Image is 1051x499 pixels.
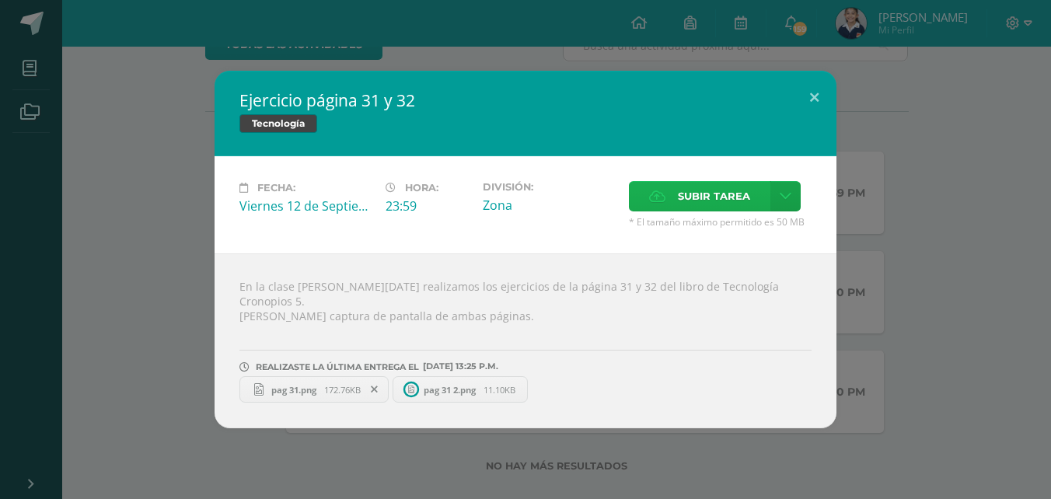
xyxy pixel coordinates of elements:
[792,71,836,124] button: Close (Esc)
[483,197,616,214] div: Zona
[257,182,295,194] span: Fecha:
[484,384,515,396] span: 11.10KB
[405,182,438,194] span: Hora:
[393,376,529,403] a: pag 31 2.png 11.10KB
[239,197,373,215] div: Viernes 12 de Septiembre
[419,366,498,367] span: [DATE] 13:25 P.M.
[361,381,388,398] span: Remover entrega
[386,197,470,215] div: 23:59
[264,384,324,396] span: pag 31.png
[629,215,812,229] span: * El tamaño máximo permitido es 50 MB
[239,114,317,133] span: Tecnología
[239,89,812,111] h2: Ejercicio página 31 y 32
[678,182,750,211] span: Subir tarea
[256,361,419,372] span: REALIZASTE LA ÚLTIMA ENTREGA EL
[324,384,361,396] span: 172.76KB
[215,253,836,428] div: En la clase [PERSON_NAME][DATE] realizamos los ejercicios de la página 31 y 32 del libro de Tecno...
[416,384,484,396] span: pag 31 2.png
[239,376,389,403] a: pag 31.png 172.76KB
[483,181,616,193] label: División:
